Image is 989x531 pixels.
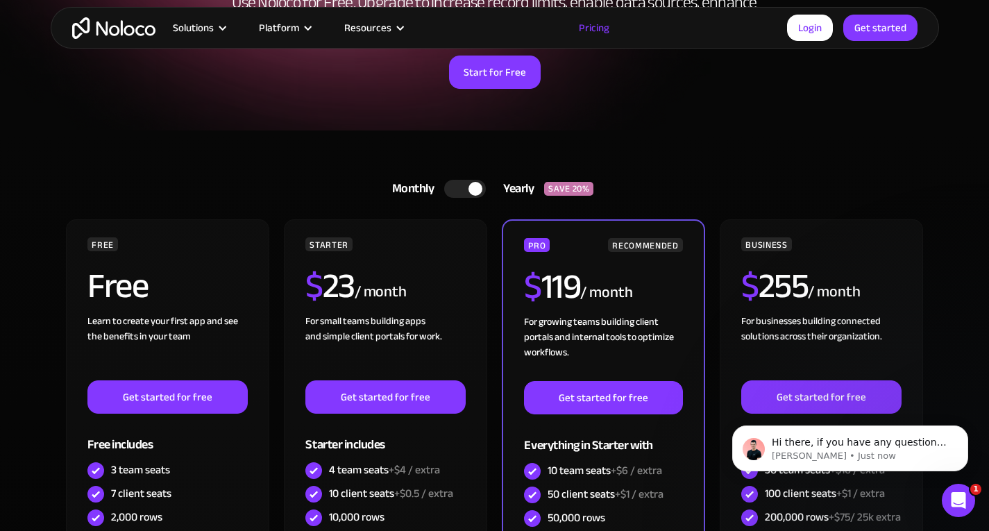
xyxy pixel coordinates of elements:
div: Yearly [486,178,544,199]
a: Get started [843,15,918,41]
span: +$1 / extra [836,483,885,504]
a: Start for Free [449,56,541,89]
div: 7 client seats [111,486,171,501]
div: / month [355,281,407,303]
div: 50,000 rows [548,510,605,525]
h2: 255 [741,269,808,303]
div: PRO [524,238,550,252]
div: BUSINESS [741,237,791,251]
div: Free includes [87,414,247,459]
div: / month [808,281,860,303]
iframe: Intercom live chat [942,484,975,517]
h2: 119 [524,269,580,304]
div: / month [580,282,632,304]
div: For businesses building connected solutions across their organization. ‍ [741,314,901,380]
div: For growing teams building client portals and internal tools to optimize workflows. [524,314,682,381]
a: home [72,17,155,39]
span: 1 [970,484,981,495]
div: 10,000 rows [329,509,384,525]
div: Solutions [173,19,214,37]
div: 2,000 rows [111,509,162,525]
div: 100 client seats [765,486,885,501]
a: Get started for free [524,381,682,414]
span: $ [524,254,541,319]
div: STARTER [305,237,352,251]
a: Get started for free [741,380,901,414]
div: Platform [242,19,327,37]
div: 200,000 rows [765,509,901,525]
div: 3 team seats [111,462,170,478]
span: $ [741,253,759,319]
a: Login [787,15,833,41]
div: 10 client seats [329,486,453,501]
div: 4 team seats [329,462,440,478]
div: RECOMMENDED [608,238,682,252]
span: +$6 / extra [611,460,662,481]
div: Monthly [375,178,445,199]
div: Resources [327,19,419,37]
span: +$4 / extra [389,460,440,480]
div: Platform [259,19,299,37]
span: +$1 / extra [615,484,663,505]
a: Get started for free [87,380,247,414]
a: Pricing [561,19,627,37]
div: Starter includes [305,414,465,459]
div: Learn to create your first app and see the benefits in your team ‍ [87,314,247,380]
span: +$75/ 25k extra [829,507,901,528]
div: 50 client seats [548,487,663,502]
a: Get started for free [305,380,465,414]
div: Everything in Starter with [524,414,682,460]
span: +$0.5 / extra [394,483,453,504]
h2: 23 [305,269,355,303]
div: Resources [344,19,391,37]
h2: Free [87,269,148,303]
div: SAVE 20% [544,182,593,196]
iframe: Intercom notifications message [711,396,989,494]
div: FREE [87,237,118,251]
div: 10 team seats [548,463,662,478]
div: For small teams building apps and simple client portals for work. ‍ [305,314,465,380]
div: Solutions [155,19,242,37]
span: $ [305,253,323,319]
